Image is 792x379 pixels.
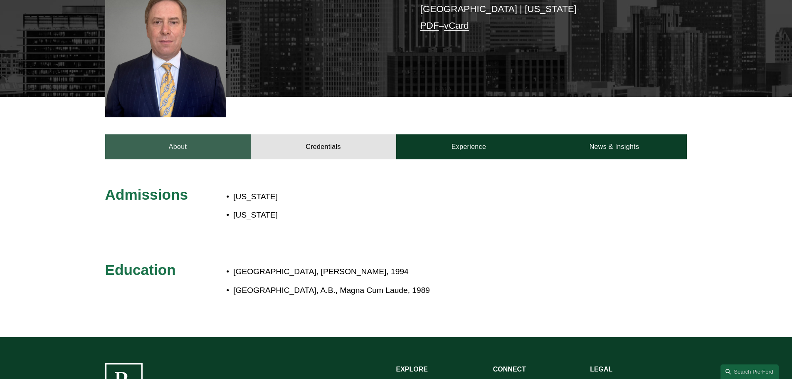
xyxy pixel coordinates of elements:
p: [GEOGRAPHIC_DATA], [PERSON_NAME], 1994 [233,265,614,279]
p: [US_STATE] [233,208,444,223]
strong: LEGAL [590,366,612,373]
a: News & Insights [541,134,687,159]
strong: EXPLORE [396,366,428,373]
strong: CONNECT [493,366,526,373]
a: Experience [396,134,542,159]
a: vCard [444,20,469,31]
a: Search this site [720,364,779,379]
span: Education [105,262,176,278]
a: Credentials [251,134,396,159]
span: Admissions [105,186,188,203]
a: About [105,134,251,159]
p: [GEOGRAPHIC_DATA], A.B., Magna Cum Laude, 1989 [233,283,614,298]
a: PDF [420,20,439,31]
p: [US_STATE] [233,190,444,204]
